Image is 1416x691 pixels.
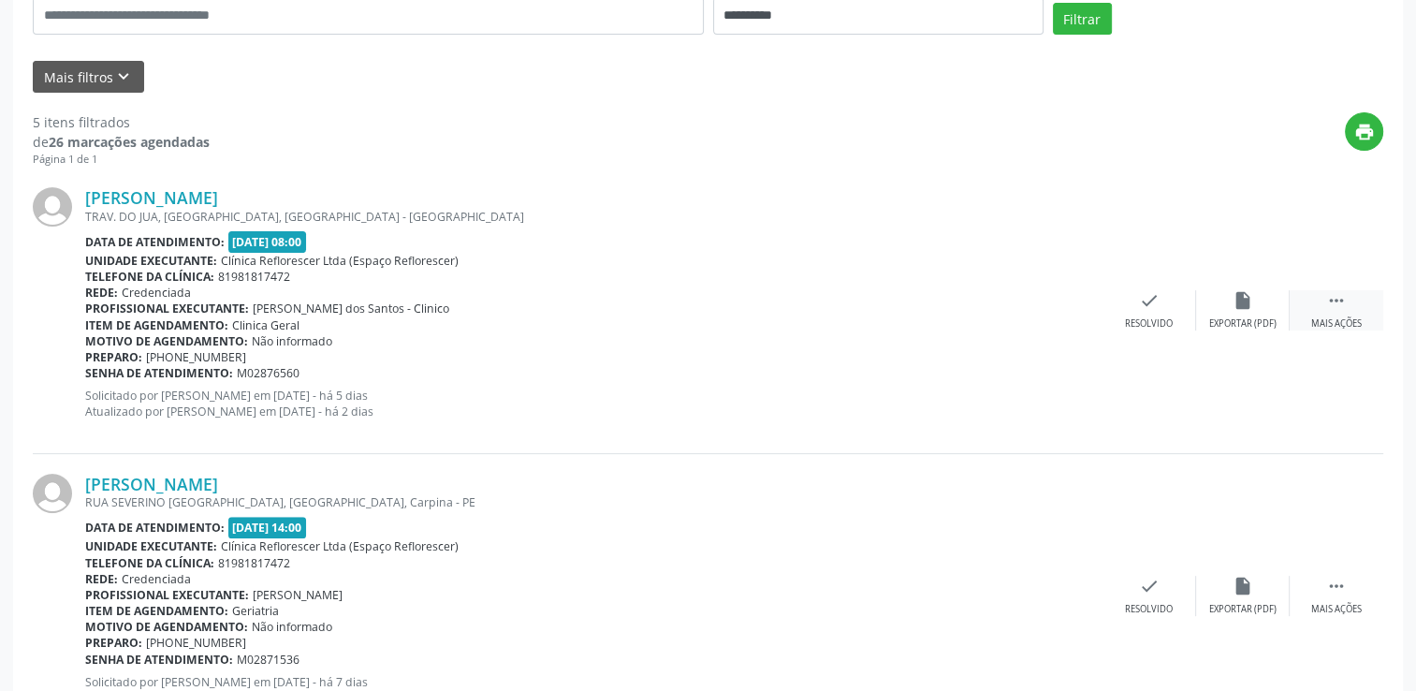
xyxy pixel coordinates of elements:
[122,285,191,301] span: Credenciada
[33,61,144,94] button: Mais filtroskeyboard_arrow_down
[1139,290,1160,311] i: check
[218,555,290,571] span: 81981817472
[228,517,307,538] span: [DATE] 14:00
[146,635,246,651] span: [PHONE_NUMBER]
[85,474,218,494] a: [PERSON_NAME]
[232,317,299,333] span: Clinica Geral
[85,388,1102,419] p: Solicitado por [PERSON_NAME] em [DATE] - há 5 dias Atualizado por [PERSON_NAME] em [DATE] - há 2 ...
[85,349,142,365] b: Preparo:
[85,555,214,571] b: Telefone da clínica:
[1053,3,1112,35] button: Filtrar
[85,619,248,635] b: Motivo de agendamento:
[218,269,290,285] span: 81981817472
[237,365,299,381] span: M02876560
[1354,122,1375,142] i: print
[85,269,214,285] b: Telefone da clínica:
[33,474,72,513] img: img
[85,587,249,603] b: Profissional executante:
[49,133,210,151] strong: 26 marcações agendadas
[1209,317,1277,331] div: Exportar (PDF)
[85,635,142,651] b: Preparo:
[1326,576,1347,596] i: 
[85,285,118,301] b: Rede:
[1233,290,1253,311] i: insert_drive_file
[1311,317,1362,331] div: Mais ações
[1125,317,1173,331] div: Resolvido
[253,301,449,316] span: [PERSON_NAME] dos Santos - Clinico
[1125,603,1173,616] div: Resolvido
[85,365,233,381] b: Senha de atendimento:
[85,301,249,316] b: Profissional executante:
[85,333,248,349] b: Motivo de agendamento:
[146,349,246,365] span: [PHONE_NUMBER]
[85,494,1102,510] div: RUA SEVERINO [GEOGRAPHIC_DATA], [GEOGRAPHIC_DATA], Carpina - PE
[252,333,332,349] span: Não informado
[85,520,225,536] b: Data de atendimento:
[221,253,459,269] span: Clínica Reflorescer Ltda (Espaço Reflorescer)
[85,253,217,269] b: Unidade executante:
[1233,576,1253,596] i: insert_drive_file
[1345,112,1383,151] button: print
[237,652,299,668] span: M02871536
[33,112,210,132] div: 5 itens filtrados
[85,234,225,250] b: Data de atendimento:
[228,231,307,253] span: [DATE] 08:00
[1311,603,1362,616] div: Mais ações
[33,132,210,152] div: de
[1326,290,1347,311] i: 
[85,652,233,668] b: Senha de atendimento:
[85,209,1102,225] div: TRAV. DO JUA, [GEOGRAPHIC_DATA], [GEOGRAPHIC_DATA] - [GEOGRAPHIC_DATA]
[85,317,228,333] b: Item de agendamento:
[1209,603,1277,616] div: Exportar (PDF)
[232,603,279,619] span: Geriatria
[85,187,218,208] a: [PERSON_NAME]
[253,587,343,603] span: [PERSON_NAME]
[85,538,217,554] b: Unidade executante:
[33,152,210,168] div: Página 1 de 1
[85,603,228,619] b: Item de agendamento:
[1139,576,1160,596] i: check
[113,66,134,87] i: keyboard_arrow_down
[252,619,332,635] span: Não informado
[221,538,459,554] span: Clínica Reflorescer Ltda (Espaço Reflorescer)
[122,571,191,587] span: Credenciada
[85,571,118,587] b: Rede:
[33,187,72,227] img: img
